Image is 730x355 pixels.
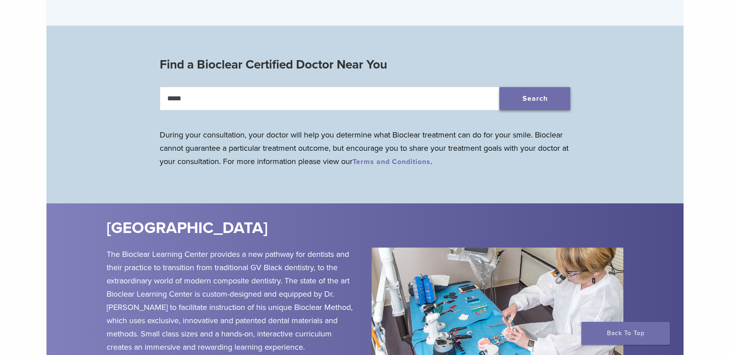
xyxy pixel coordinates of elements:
p: The Bioclear Learning Center provides a new pathway for dentists and their practice to transition... [107,248,358,354]
a: Back To Top [581,322,670,345]
p: During your consultation, your doctor will help you determine what Bioclear treatment can do for ... [160,128,570,168]
h3: Find a Bioclear Certified Doctor Near You [160,54,570,75]
button: Search [499,87,570,110]
a: Terms and Conditions [353,157,430,166]
h2: [GEOGRAPHIC_DATA] [107,218,418,239]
